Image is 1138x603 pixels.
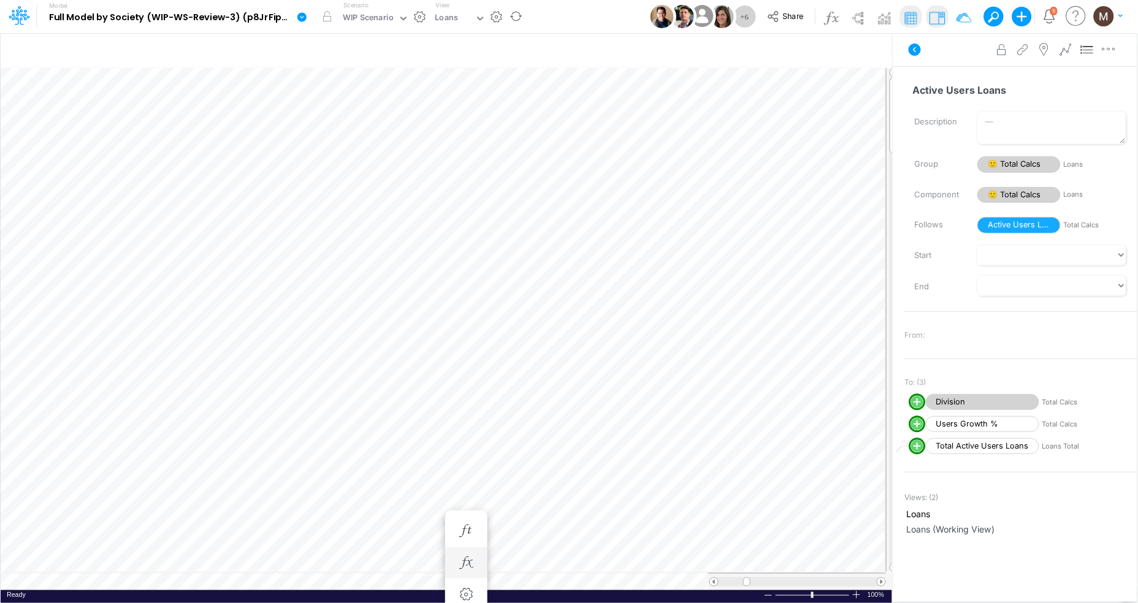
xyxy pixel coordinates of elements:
[11,39,625,64] input: Type a title here
[905,377,926,388] span: To: (3)
[906,245,968,266] label: Start
[671,5,694,28] img: User Image Icon
[689,2,716,30] img: User Image Icon
[868,590,886,599] span: 100%
[926,394,1039,411] span: Division
[741,13,749,21] span: + 6
[907,507,1136,520] span: Loans
[907,523,1136,536] span: Loans (Working View)
[49,12,292,23] b: Full Model by Society (WIP-WS-Review-3) (p8JrFipGveTU7I_vk960F.EPc.b3Teyw) [DATE]T16:40:57UTC
[906,184,968,205] label: Component
[1064,220,1126,230] span: Total Calcs
[906,276,968,297] label: End
[343,12,394,26] div: WIP Scenario
[905,330,925,341] span: From:
[905,492,939,503] span: Views: ( 2 )
[651,5,674,28] img: User Image Icon
[977,217,1061,233] span: Active Users Loans
[909,438,926,455] svg: circle with outer border
[783,11,804,20] span: Share
[435,12,458,26] div: Loans
[7,591,26,598] span: Ready
[1064,159,1126,170] span: Loans
[343,1,369,10] label: Scenario
[926,438,1039,455] span: Total Active Users Loans
[906,154,968,175] label: Group
[7,590,26,599] div: In Ready mode
[906,112,968,132] label: Description
[977,187,1061,203] span: 🙂 Total Calcs
[909,393,926,411] svg: circle with outer border
[906,214,968,235] label: Follows
[926,416,1039,433] span: Users Growth %
[905,78,1127,102] input: — Node name —
[763,591,773,600] div: Zoom Out
[711,5,734,28] img: User Image Icon
[49,2,67,10] label: Model
[435,1,449,10] label: View
[775,590,852,599] div: Zoom
[852,590,861,599] div: Zoom In
[762,7,812,26] button: Share
[811,592,814,598] div: Zoom
[909,415,926,433] svg: circle with outer border
[977,156,1061,173] span: 🙂 Total Calcs
[1064,189,1126,200] span: Loans
[868,590,886,599] div: Zoom level
[1052,8,1055,13] div: 5 unread items
[1042,9,1056,23] a: Notifications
